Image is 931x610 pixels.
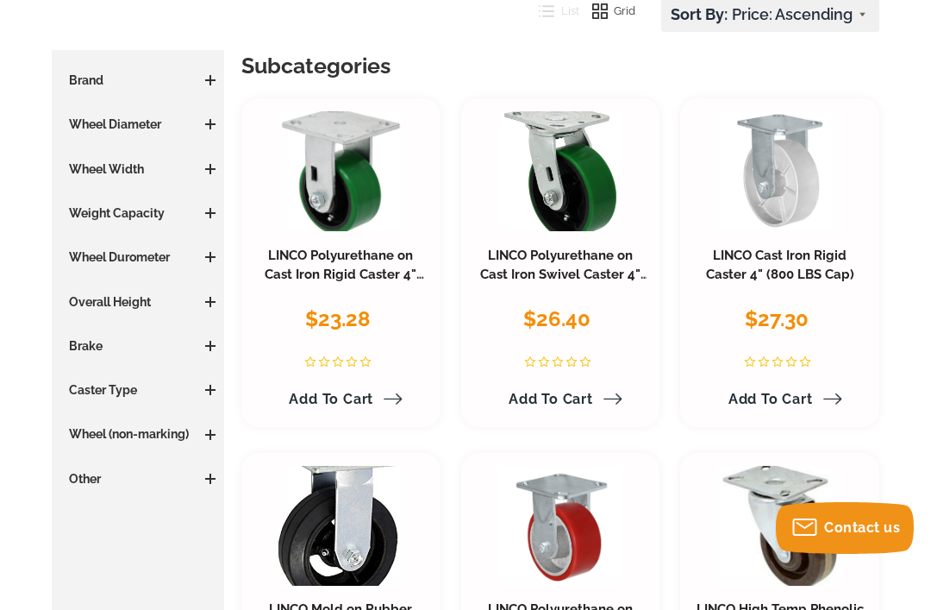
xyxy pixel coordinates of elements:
[60,337,216,355] h3: Brake
[60,160,216,178] h3: Wheel Width
[60,470,216,487] h3: Other
[60,293,216,311] h3: Overall Height
[241,50,879,81] h3: Subcategories
[718,385,842,414] a: Add to Cart
[523,306,590,331] span: $26.40
[776,502,914,554] button: Contact us
[60,204,216,222] h3: Weight Capacity
[265,248,424,301] a: LINCO Polyurethane on Cast Iron Rigid Caster 4" (800 LBS Cap)
[480,248,648,301] a: LINCO Polyurethane on Cast Iron Swivel Caster 4" (800 LBS Cap)
[60,116,216,133] h3: Wheel Diameter
[706,248,854,282] a: LINCO Cast Iron Rigid Caster 4" (800 LBS Cap)
[728,391,813,407] span: Add to Cart
[824,519,900,536] span: Contact us
[60,248,216,266] h3: Wheel Durometer
[289,391,373,407] span: Add to Cart
[745,306,809,331] span: $27.30
[305,306,371,331] span: $23.28
[498,385,622,414] a: Add to Cart
[60,381,216,399] h3: Caster Type
[60,72,216,89] h3: Brand
[60,425,216,443] h3: Wheel (non-marking)
[509,391,593,407] span: Add to Cart
[278,385,403,414] a: Add to Cart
